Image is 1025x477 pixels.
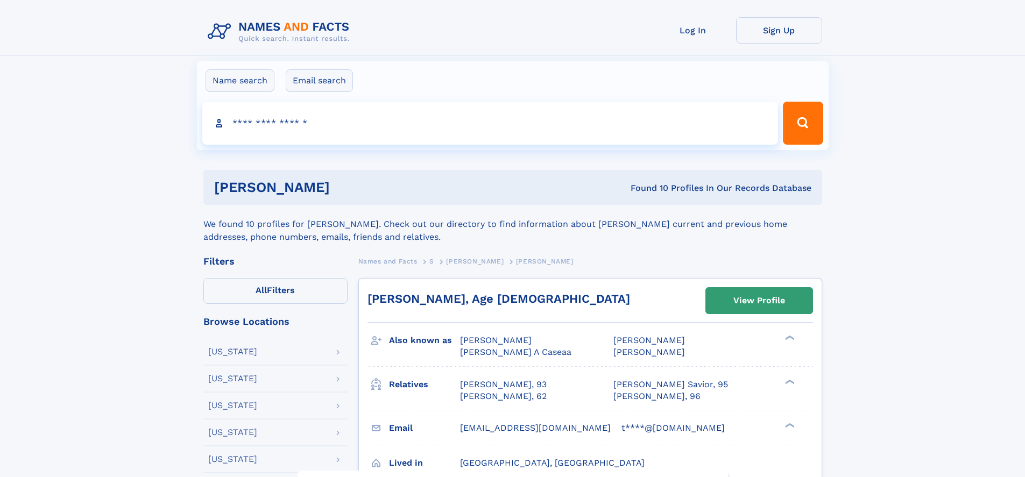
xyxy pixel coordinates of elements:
[782,422,795,429] div: ❯
[206,69,274,92] label: Name search
[208,428,257,437] div: [US_STATE]
[214,181,480,194] h1: [PERSON_NAME]
[389,454,460,472] h3: Lived in
[286,69,353,92] label: Email search
[783,102,823,145] button: Search Button
[613,347,685,357] span: [PERSON_NAME]
[208,347,257,356] div: [US_STATE]
[203,278,348,304] label: Filters
[208,401,257,410] div: [US_STATE]
[203,17,358,46] img: Logo Names and Facts
[202,102,779,145] input: search input
[736,17,822,44] a: Sign Up
[516,258,574,265] span: [PERSON_NAME]
[460,458,645,468] span: [GEOGRAPHIC_DATA], [GEOGRAPHIC_DATA]
[460,390,547,402] a: [PERSON_NAME], 62
[782,378,795,385] div: ❯
[613,335,685,345] span: [PERSON_NAME]
[706,288,812,314] a: View Profile
[650,17,736,44] a: Log In
[208,455,257,464] div: [US_STATE]
[782,334,795,341] div: ❯
[256,285,267,295] span: All
[613,379,728,390] a: [PERSON_NAME] Savior, 95
[446,258,504,265] span: [PERSON_NAME]
[203,257,348,266] div: Filters
[389,419,460,437] h3: Email
[208,374,257,383] div: [US_STATE]
[429,254,434,268] a: S
[446,254,504,268] a: [PERSON_NAME]
[460,335,532,345] span: [PERSON_NAME]
[480,182,811,194] div: Found 10 Profiles In Our Records Database
[460,423,611,433] span: [EMAIL_ADDRESS][DOMAIN_NAME]
[389,375,460,394] h3: Relatives
[460,347,571,357] span: [PERSON_NAME] A Caseaa
[733,288,785,313] div: View Profile
[203,317,348,326] div: Browse Locations
[460,379,547,390] a: [PERSON_NAME], 93
[203,205,822,244] div: We found 10 profiles for [PERSON_NAME]. Check out our directory to find information about [PERSON...
[367,292,630,305] a: [PERSON_NAME], Age [DEMOGRAPHIC_DATA]
[613,390,701,402] a: [PERSON_NAME], 96
[429,258,434,265] span: S
[389,331,460,350] h3: Also known as
[358,254,418,268] a: Names and Facts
